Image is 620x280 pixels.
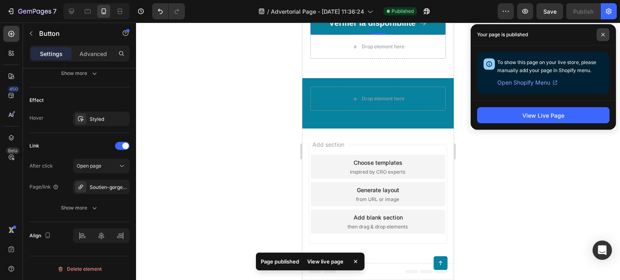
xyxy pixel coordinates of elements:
[392,8,414,15] span: Published
[77,163,101,169] span: Open page
[54,163,97,172] div: Generate layout
[593,241,612,260] div: Open Intercom Messenger
[271,7,364,16] span: Advertorial Page - [DATE] 11:36:24
[267,7,269,16] span: /
[29,66,130,81] button: Show more
[59,73,102,79] div: Drop element here
[29,263,130,276] button: Delete element
[566,3,600,19] button: Publish
[53,6,57,16] p: 7
[40,50,63,58] p: Settings
[7,118,45,126] span: Add section
[152,3,185,19] div: Undo/Redo
[6,147,19,154] div: Beta
[29,97,44,104] div: Effect
[573,7,593,16] div: Publish
[73,159,130,173] button: Open page
[29,142,39,149] div: Link
[59,21,102,27] div: Drop element here
[8,86,19,92] div: 450
[39,29,108,38] p: Button
[61,69,98,77] div: Show more
[29,183,59,191] div: Page/link
[302,256,348,267] div: View live page
[51,191,101,199] div: Add blank section
[61,204,98,212] div: Show more
[29,201,130,215] button: Show more
[3,3,60,19] button: 7
[543,8,557,15] span: Save
[90,184,128,191] div: Soutien-gorge sans armature avec zip avant
[54,173,97,180] span: from URL or image
[477,107,610,123] button: View Live Page
[90,116,128,123] div: Styled
[522,111,564,120] div: View Live Page
[477,31,528,39] p: Your page is published
[261,257,299,265] p: Page published
[536,3,563,19] button: Save
[51,136,100,144] div: Choose templates
[57,264,102,274] div: Delete element
[29,162,53,170] div: After click
[497,59,596,73] span: To show this page on your live store, please manually add your page in Shopify menu.
[29,230,52,241] div: Align
[80,50,107,58] p: Advanced
[29,114,44,122] div: Hover
[302,23,454,280] iframe: Design area
[48,146,103,153] span: inspired by CRO experts
[45,201,105,208] span: then drag & drop elements
[497,78,550,87] span: Open Shopify Menu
